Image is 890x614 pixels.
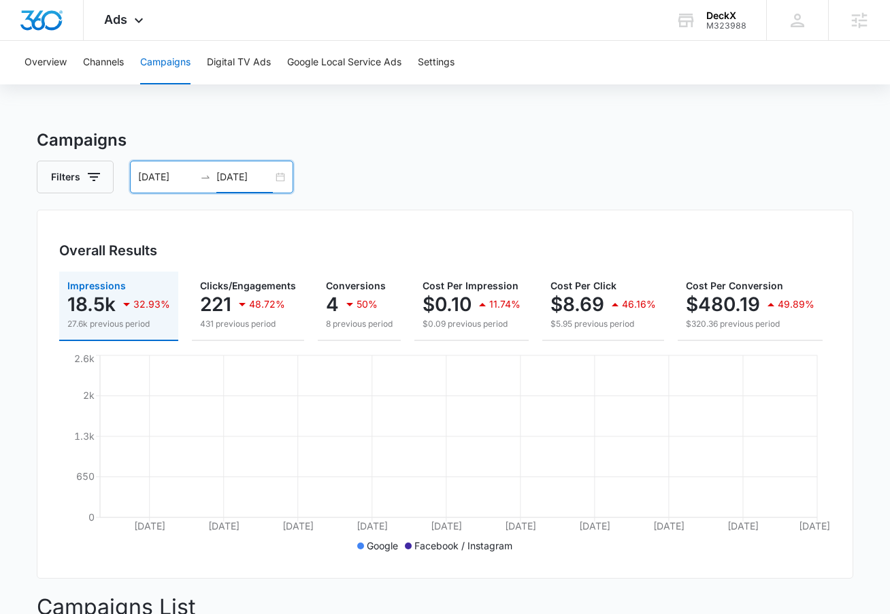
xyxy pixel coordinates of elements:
h3: Overall Results [59,240,157,261]
div: Domain Overview [52,80,122,89]
tspan: 0 [88,511,95,523]
p: 48.72% [249,300,285,309]
button: Google Local Service Ads [287,41,401,84]
tspan: 650 [76,470,95,482]
tspan: [DATE] [727,520,759,532]
p: 49.89% [778,300,814,309]
button: Overview [24,41,67,84]
p: 18.5k [67,293,116,315]
p: 32.93% [133,300,170,309]
span: Clicks/Engagements [200,280,296,291]
span: Ads [104,12,127,27]
tspan: [DATE] [208,520,240,532]
button: Campaigns [140,41,191,84]
img: logo_orange.svg [22,22,33,33]
p: $0.09 previous period [423,318,521,330]
div: Domain: [DOMAIN_NAME] [35,35,150,46]
tspan: [DATE] [653,520,685,532]
button: Settings [418,41,455,84]
span: Cost Per Click [550,280,616,291]
button: Digital TV Ads [207,41,271,84]
p: 11.74% [489,300,521,309]
p: $5.95 previous period [550,318,656,330]
p: 4 [326,293,339,315]
div: v 4.0.25 [38,22,67,33]
tspan: [DATE] [134,520,165,532]
div: account name [706,10,746,21]
p: $0.10 [423,293,472,315]
button: Filters [37,161,114,193]
tspan: [DATE] [799,520,830,532]
input: End date [216,169,273,184]
span: swap-right [200,172,211,182]
div: Keywords by Traffic [150,80,229,89]
tspan: [DATE] [282,520,314,532]
p: 46.16% [622,300,656,309]
h3: Campaigns [37,128,853,152]
p: Facebook / Instagram [414,538,512,553]
p: $480.19 [686,293,760,315]
tspan: 2k [83,389,95,401]
span: Cost Per Conversion [686,280,783,291]
p: 50% [357,300,378,309]
tspan: [DATE] [431,520,462,532]
p: 27.6k previous period [67,318,170,330]
p: Google [367,538,398,553]
img: website_grey.svg [22,35,33,46]
img: tab_domain_overview_orange.svg [37,79,48,90]
tspan: [DATE] [357,520,388,532]
p: $8.69 [550,293,604,315]
span: Conversions [326,280,386,291]
tspan: [DATE] [579,520,610,532]
span: Cost Per Impression [423,280,518,291]
tspan: 2.6k [74,353,95,364]
p: 221 [200,293,231,315]
tspan: 1.3k [74,430,95,442]
span: to [200,172,211,182]
p: $320.36 previous period [686,318,814,330]
span: Impressions [67,280,126,291]
img: tab_keywords_by_traffic_grey.svg [135,79,146,90]
p: 431 previous period [200,318,296,330]
input: Start date [138,169,195,184]
tspan: [DATE] [505,520,536,532]
p: 8 previous period [326,318,393,330]
button: Channels [83,41,124,84]
div: account id [706,21,746,31]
